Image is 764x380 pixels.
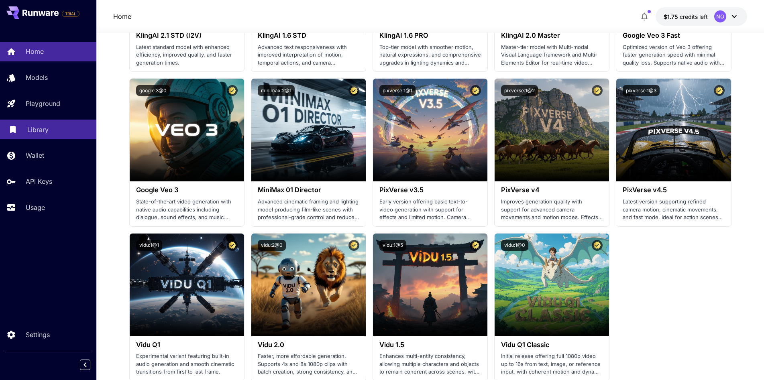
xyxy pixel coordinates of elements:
[501,352,603,376] p: Initial release offering full 1080p video up to 16s from text, image, or reference input, with co...
[136,43,238,67] p: Latest standard model with enhanced efficiency, improved quality, and faster generation times.
[26,203,45,212] p: Usage
[86,358,96,372] div: Collapse sidebar
[373,79,487,181] img: alt
[130,79,244,181] img: alt
[623,43,724,67] p: Optimized version of Veo 3 offering faster generation speed with minimal quality loss. Supports n...
[623,32,724,39] h3: Google Veo 3 Fast
[501,85,538,96] button: pixverse:1@2
[136,240,162,251] button: vidu:1@1
[379,352,481,376] p: Enhances multi-entity consistency, allowing multiple characters and objects to remain coherent ac...
[680,13,708,20] span: credits left
[501,240,528,251] button: vidu:1@0
[136,341,238,349] h3: Vidu Q1
[258,85,295,96] button: minimax:2@1
[136,198,238,221] p: State-of-the-art video generation with native audio capabilities including dialogue, sound effect...
[379,240,406,251] button: vidu:1@5
[379,341,481,349] h3: Vidu 1.5
[258,341,359,349] h3: Vidu 2.0
[130,234,244,336] img: alt
[714,85,725,96] button: Certified Model – Vetted for best performance and includes a commercial license.
[26,177,52,186] p: API Keys
[26,73,48,82] p: Models
[62,9,79,18] span: Add your payment card to enable full platform functionality.
[379,186,481,194] h3: PixVerse v3.5
[26,47,44,56] p: Home
[501,198,603,221] p: Improves generation quality with support for advanced camera movements and motion modes. Effects ...
[470,240,481,251] button: Certified Model – Vetted for best performance and includes a commercial license.
[379,85,416,96] button: pixverse:1@1
[348,240,359,251] button: Certified Model – Vetted for best performance and includes a commercial license.
[656,7,747,26] button: $1.7497NO
[136,186,238,194] h3: Google Veo 3
[136,352,238,376] p: Experimental variant featuring built-in audio generation and smooth cinematic transitions from fi...
[227,240,238,251] button: Certified Model – Vetted for best performance and includes a commercial license.
[27,125,49,134] p: Library
[258,43,359,67] p: Advanced text responsiveness with improved interpretation of motion, temporal actions, and camera...
[258,198,359,221] p: Advanced cinematic framing and lighting model producing film-like scenes with professional-grade ...
[623,198,724,221] p: Latest version supporting refined camera motion, cinematic movements, and fast mode. Ideal for ac...
[623,85,660,96] button: pixverse:1@3
[501,186,603,194] h3: PixVerse v4
[227,85,238,96] button: Certified Model – Vetted for best performance and includes a commercial license.
[373,234,487,336] img: alt
[258,352,359,376] p: Faster, more affordable generation. Supports 4s and 8s 1080p clips with batch creation, strong co...
[26,330,50,339] p: Settings
[470,85,481,96] button: Certified Model – Vetted for best performance and includes a commercial license.
[251,79,366,181] img: alt
[258,186,359,194] h3: MiniMax 01 Director
[616,79,731,181] img: alt
[62,11,79,17] span: TRIAL
[379,32,481,39] h3: KlingAI 1.6 PRO
[113,12,131,21] nav: breadcrumb
[664,13,680,20] span: $1.75
[379,43,481,67] p: Top-tier model with smoother motion, natural expressions, and comprehensive upgrades in lighting ...
[592,85,603,96] button: Certified Model – Vetted for best performance and includes a commercial license.
[26,150,44,160] p: Wallet
[592,240,603,251] button: Certified Model – Vetted for best performance and includes a commercial license.
[136,32,238,39] h3: KlingAI 2.1 STD (I2V)
[714,10,726,22] div: NO
[258,32,359,39] h3: KlingAI 1.6 STD
[136,85,170,96] button: google:3@0
[495,234,609,336] img: alt
[623,186,724,194] h3: PixVerse v4.5
[495,79,609,181] img: alt
[501,32,603,39] h3: KlingAI 2.0 Master
[348,85,359,96] button: Certified Model – Vetted for best performance and includes a commercial license.
[379,198,481,221] p: Early version offering basic text-to-video generation with support for effects and limited motion...
[664,12,708,21] div: $1.7497
[501,43,603,67] p: Master-tier model with Multi-modal Visual Language framework and Multi-Elements Editor for real-t...
[258,240,286,251] button: vidu:2@0
[80,360,90,370] button: Collapse sidebar
[251,234,366,336] img: alt
[26,99,60,108] p: Playground
[113,12,131,21] a: Home
[501,341,603,349] h3: Vidu Q1 Classic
